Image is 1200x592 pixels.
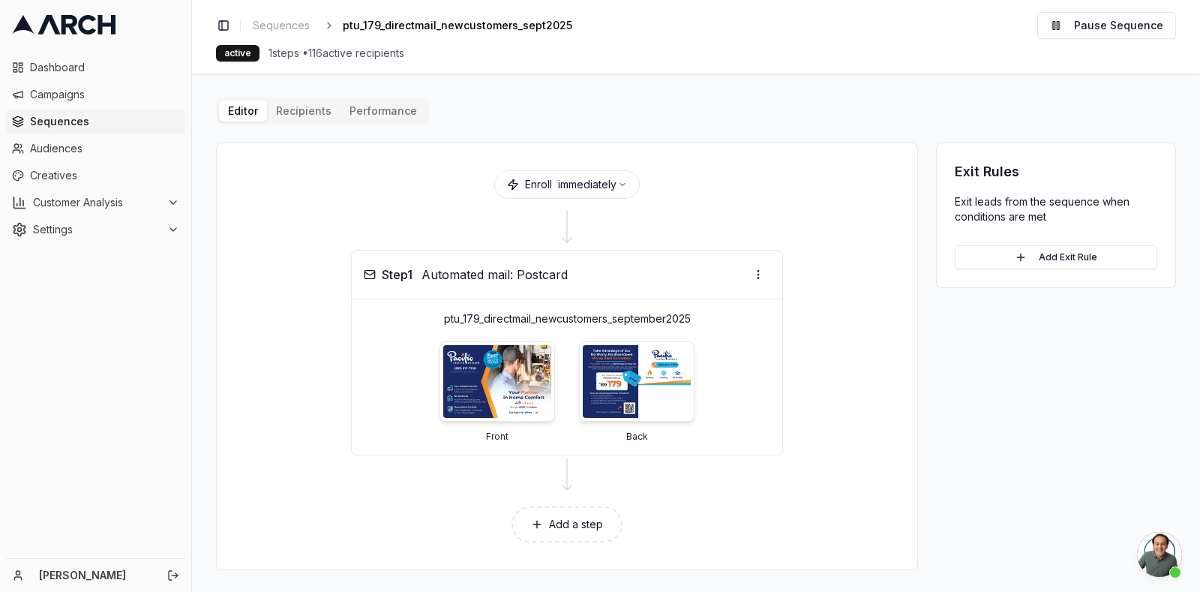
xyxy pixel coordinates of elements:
[955,194,1157,224] p: Exit leads from the sequence when conditions are met
[6,137,185,161] a: Audiences
[382,266,412,284] span: Step 1
[253,18,310,33] span: Sequences
[6,110,185,134] a: Sequences
[30,87,179,102] span: Campaigns
[1137,532,1182,577] div: Open chat
[583,345,691,418] img: ptu_179_directmail_newcustomers_september2025 - Back
[219,101,267,122] button: Editor
[343,18,572,33] span: ptu_179_directmail_newcustomers_sept2025
[955,161,1157,182] h3: Exit Rules
[558,177,627,192] button: immediately
[30,114,179,129] span: Sequences
[494,170,640,199] div: Enroll
[6,218,185,242] button: Settings
[163,565,184,586] button: Log out
[267,101,340,122] button: Recipients
[364,311,770,326] p: ptu_179_directmail_newcustomers_september2025
[6,164,185,188] a: Creatives
[626,431,648,443] p: Back
[1037,12,1176,39] button: Pause Sequence
[955,245,1157,269] button: Add Exit Rule
[443,345,551,418] img: ptu_179_directmail_newcustomers_september2025 - Front
[30,168,179,183] span: Creatives
[247,15,596,36] nav: breadcrumb
[268,46,404,61] span: 1 steps • 116 active recipients
[216,45,259,62] div: active
[33,222,161,237] span: Settings
[6,191,185,215] button: Customer Analysis
[33,195,161,210] span: Customer Analysis
[30,141,179,156] span: Audiences
[30,60,179,75] span: Dashboard
[6,83,185,107] a: Campaigns
[511,506,622,542] button: Add a step
[421,266,568,284] span: Automated mail: Postcard
[340,101,426,122] button: Performance
[6,56,185,80] a: Dashboard
[486,431,508,443] p: Front
[39,568,151,583] a: [PERSON_NAME]
[247,15,316,36] a: Sequences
